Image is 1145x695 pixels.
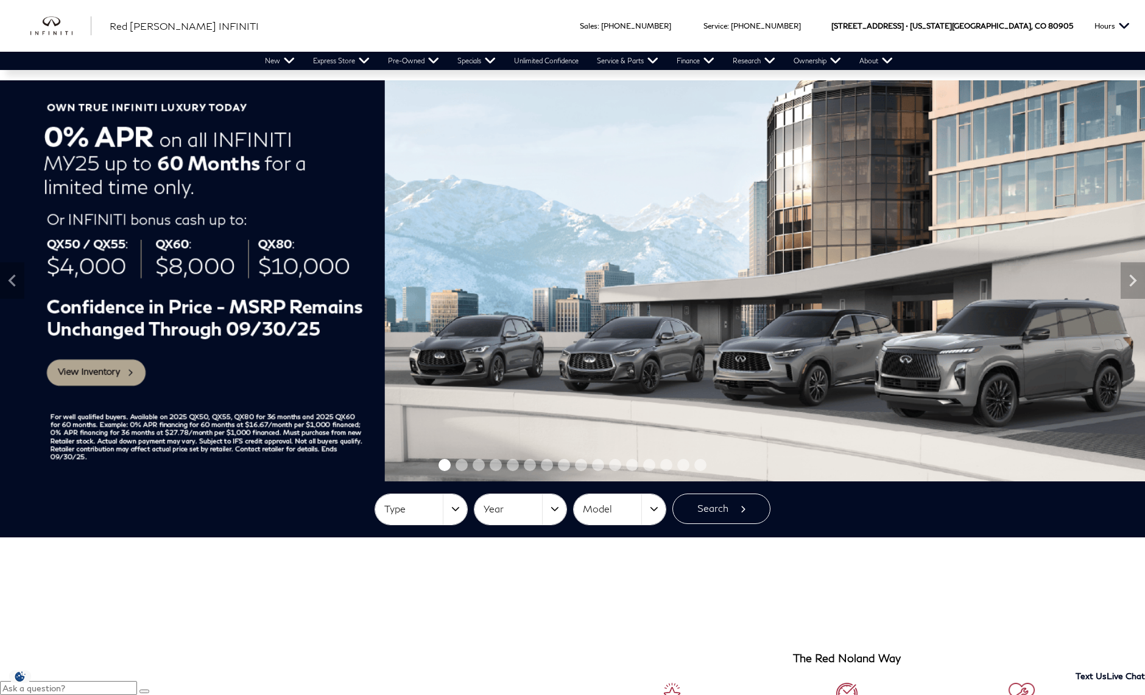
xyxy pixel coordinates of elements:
[558,459,570,471] span: Go to slide 8
[1107,671,1145,681] a: Live Chat
[731,21,801,30] a: [PHONE_NUMBER]
[668,52,724,70] a: Finance
[580,21,597,30] span: Sales
[30,16,91,36] img: INFINITI
[379,52,448,70] a: Pre-Owned
[484,499,542,519] span: Year
[592,459,604,471] span: Go to slide 10
[505,52,588,70] a: Unlimited Confidence
[375,494,467,525] button: Type
[6,670,34,683] section: Click to Open Cookie Consent Modal
[850,52,902,70] a: About
[597,21,599,30] span: :
[524,459,536,471] span: Go to slide 6
[677,459,689,471] span: Go to slide 15
[643,459,655,471] span: Go to slide 13
[784,52,850,70] a: Ownership
[490,459,502,471] span: Go to slide 4
[6,670,34,683] img: Opt-Out Icon
[583,499,641,519] span: Model
[30,16,91,36] a: infiniti
[1121,262,1145,299] div: Next
[831,21,1073,30] a: [STREET_ADDRESS] • [US_STATE][GEOGRAPHIC_DATA], CO 80905
[703,21,727,30] span: Service
[473,459,485,471] span: Go to slide 3
[304,52,379,70] a: Express Store
[694,459,706,471] span: Go to slide 16
[609,459,621,471] span: Go to slide 11
[507,459,519,471] span: Go to slide 5
[727,21,729,30] span: :
[448,52,505,70] a: Specials
[474,494,566,525] button: Year
[384,499,443,519] span: Type
[724,52,784,70] a: Research
[256,52,902,70] nav: Main Navigation
[575,459,587,471] span: Go to slide 9
[672,494,770,524] button: Search
[439,459,451,471] span: Go to slide 1
[256,52,304,70] a: New
[574,494,666,525] button: Model
[110,20,259,32] span: Red [PERSON_NAME] INFINITI
[456,459,468,471] span: Go to slide 2
[1076,671,1107,681] a: Text Us
[541,459,553,471] span: Go to slide 7
[110,19,259,33] a: Red [PERSON_NAME] INFINITI
[601,21,671,30] a: [PHONE_NUMBER]
[626,459,638,471] span: Go to slide 12
[660,459,672,471] span: Go to slide 14
[588,52,668,70] a: Service & Parts
[793,652,901,665] h3: The Red Noland Way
